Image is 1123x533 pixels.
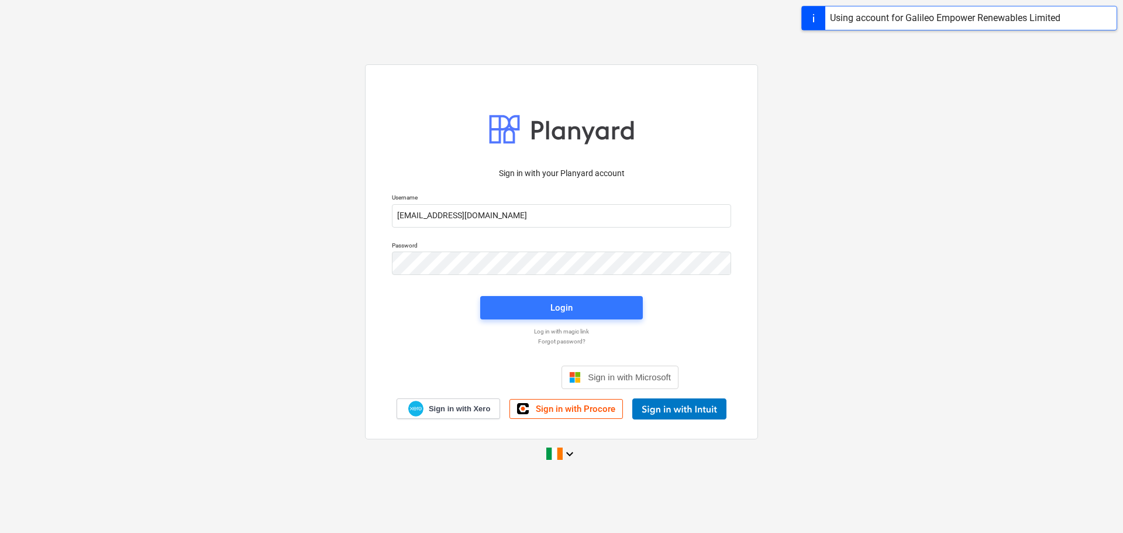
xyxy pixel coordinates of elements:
[550,300,573,315] div: Login
[536,404,615,414] span: Sign in with Procore
[569,372,581,383] img: Microsoft logo
[439,364,558,390] iframe: Sign in with Google Button
[392,242,731,252] p: Password
[588,372,671,382] span: Sign in with Microsoft
[392,204,731,228] input: Username
[392,194,731,204] p: Username
[563,447,577,461] i: keyboard_arrow_down
[429,404,490,414] span: Sign in with Xero
[408,401,423,417] img: Xero logo
[386,328,737,335] a: Log in with magic link
[397,398,501,419] a: Sign in with Xero
[830,11,1060,25] div: Using account for Galileo Empower Renewables Limited
[386,338,737,345] a: Forgot password?
[480,296,643,319] button: Login
[392,167,731,180] p: Sign in with your Planyard account
[509,399,623,419] a: Sign in with Procore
